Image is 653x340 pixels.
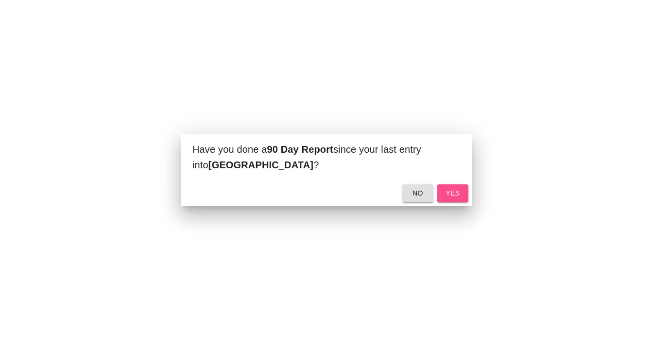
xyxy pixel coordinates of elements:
b: 90 Day Report [267,144,333,155]
span: Have you done a since your last entry into ? [192,144,421,170]
span: yes [445,187,461,199]
b: [GEOGRAPHIC_DATA] [208,160,313,170]
button: no [402,184,433,202]
span: no [410,187,426,199]
button: yes [437,184,468,202]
